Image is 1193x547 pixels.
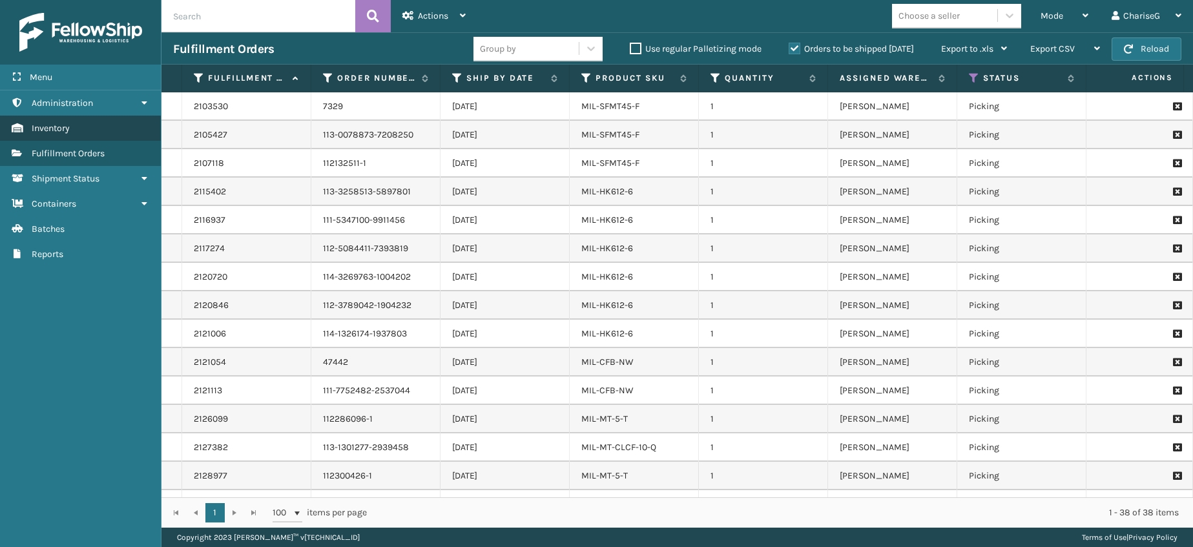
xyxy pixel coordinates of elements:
[194,384,222,397] a: 2121113
[273,506,292,519] span: 100
[441,348,570,377] td: [DATE]
[699,92,828,121] td: 1
[441,92,570,121] td: [DATE]
[581,101,639,112] a: MIL-SFMT45-F
[418,10,448,21] span: Actions
[194,356,226,369] a: 2121054
[699,462,828,490] td: 1
[1173,130,1181,139] i: Request to Be Cancelled
[441,234,570,263] td: [DATE]
[32,223,65,234] span: Batches
[311,348,441,377] td: 47442
[311,405,441,433] td: 112286096-1
[1128,533,1177,542] a: Privacy Policy
[1173,102,1181,111] i: Request to Be Cancelled
[32,249,63,260] span: Reports
[581,442,656,453] a: MIL-MT-CLCF-10-Q
[32,198,76,209] span: Containers
[194,214,225,227] a: 2116937
[699,234,828,263] td: 1
[581,271,633,282] a: MIL-HK612-6
[581,356,634,367] a: MIL-CFB-NW
[828,234,957,263] td: [PERSON_NAME]
[581,385,634,396] a: MIL-CFB-NW
[828,433,957,462] td: [PERSON_NAME]
[957,291,1086,320] td: Picking
[1173,159,1181,168] i: Request to Be Cancelled
[581,158,639,169] a: MIL-SFMT45-F
[194,271,227,284] a: 2120720
[581,470,628,481] a: MIL-MT-5-T
[480,42,516,56] div: Group by
[828,490,957,519] td: [PERSON_NAME]
[32,123,70,134] span: Inventory
[725,72,803,84] label: Quantity
[699,206,828,234] td: 1
[1091,67,1181,88] span: Actions
[311,377,441,405] td: 111-7752482-2537044
[840,72,932,84] label: Assigned Warehouse
[699,263,828,291] td: 1
[957,433,1086,462] td: Picking
[957,462,1086,490] td: Picking
[1041,10,1063,21] span: Mode
[194,413,228,426] a: 2126099
[194,327,226,340] a: 2121006
[699,178,828,206] td: 1
[957,348,1086,377] td: Picking
[828,121,957,149] td: [PERSON_NAME]
[441,405,570,433] td: [DATE]
[581,300,633,311] a: MIL-HK612-6
[194,185,226,198] a: 2115402
[441,490,570,519] td: [DATE]
[957,263,1086,291] td: Picking
[1173,415,1181,424] i: Request to Be Cancelled
[30,72,52,83] span: Menu
[828,462,957,490] td: [PERSON_NAME]
[441,178,570,206] td: [DATE]
[699,320,828,348] td: 1
[1030,43,1075,54] span: Export CSV
[194,299,229,312] a: 2120846
[32,98,93,108] span: Administration
[898,9,960,23] div: Choose a seller
[699,348,828,377] td: 1
[1173,443,1181,452] i: Request to Be Cancelled
[828,149,957,178] td: [PERSON_NAME]
[957,92,1086,121] td: Picking
[441,377,570,405] td: [DATE]
[311,206,441,234] td: 111-5347100-9911456
[699,291,828,320] td: 1
[699,433,828,462] td: 1
[194,129,227,141] a: 2105427
[1173,386,1181,395] i: Request to Be Cancelled
[957,206,1086,234] td: Picking
[1173,471,1181,480] i: Request to Be Cancelled
[581,328,633,339] a: MIL-HK612-6
[1173,187,1181,196] i: Request to Be Cancelled
[699,490,828,519] td: 1
[337,72,415,84] label: Order Number
[957,149,1086,178] td: Picking
[957,121,1086,149] td: Picking
[941,43,993,54] span: Export to .xls
[581,243,633,254] a: MIL-HK612-6
[273,503,367,522] span: items per page
[194,242,225,255] a: 2117274
[208,72,286,84] label: Fulfillment Order Id
[957,178,1086,206] td: Picking
[311,149,441,178] td: 112132511-1
[630,43,762,54] label: Use regular Palletizing mode
[441,263,570,291] td: [DATE]
[581,413,628,424] a: MIL-MT-5-T
[311,92,441,121] td: 7329
[983,72,1061,84] label: Status
[957,234,1086,263] td: Picking
[32,148,105,159] span: Fulfillment Orders
[441,121,570,149] td: [DATE]
[1082,528,1177,547] div: |
[311,234,441,263] td: 112-5084411-7393819
[441,206,570,234] td: [DATE]
[173,41,274,57] h3: Fulfillment Orders
[828,291,957,320] td: [PERSON_NAME]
